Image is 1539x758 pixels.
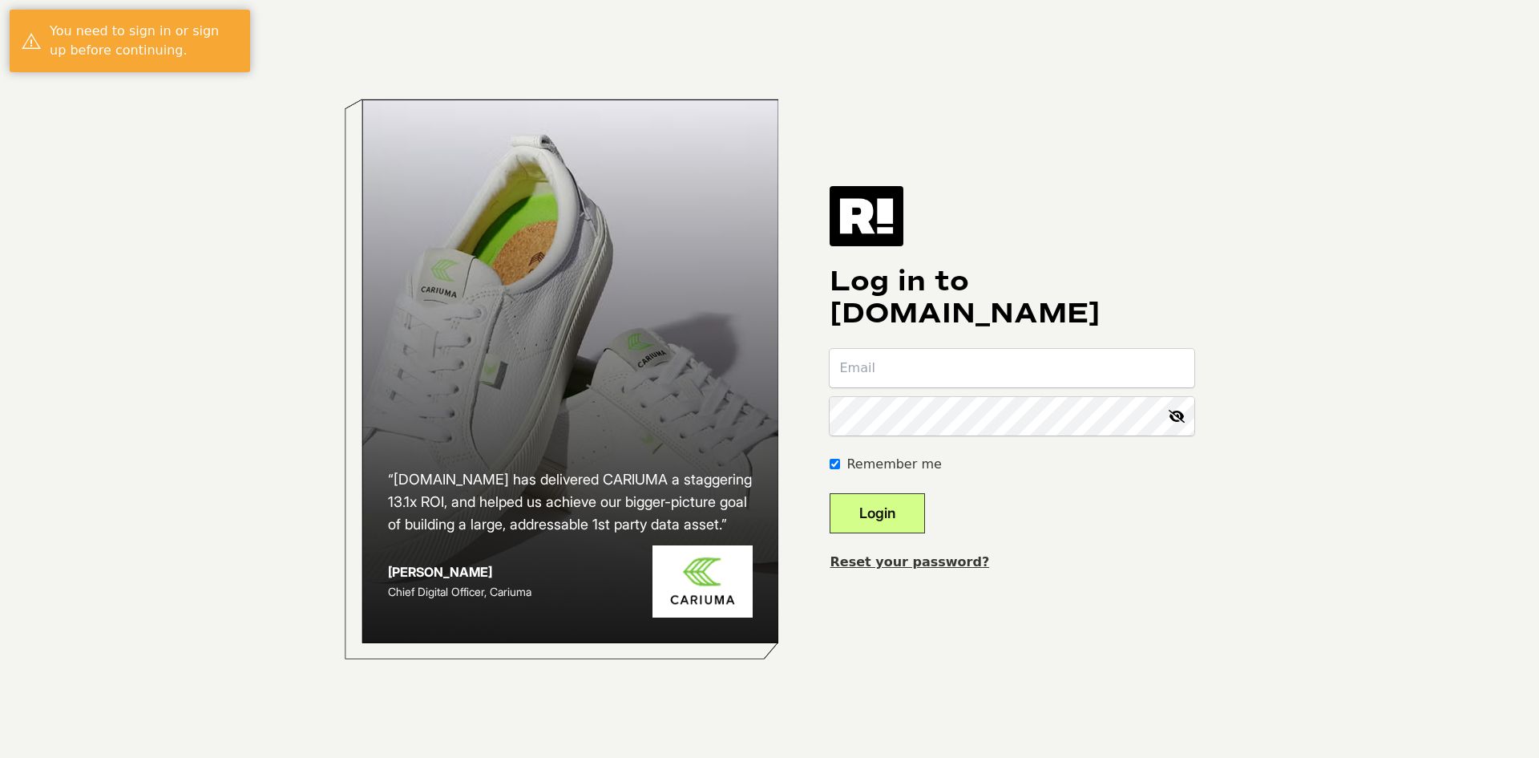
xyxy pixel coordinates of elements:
img: Cariuma [652,545,753,618]
button: Login [830,493,925,533]
div: You need to sign in or sign up before continuing. [50,22,238,60]
input: Email [830,349,1194,387]
img: Retention.com [830,186,903,245]
h2: “[DOMAIN_NAME] has delivered CARIUMA a staggering 13.1x ROI, and helped us achieve our bigger-pic... [388,468,753,536]
label: Remember me [846,455,941,474]
h1: Log in to [DOMAIN_NAME] [830,266,1194,330]
strong: [PERSON_NAME] [388,564,492,580]
span: Chief Digital Officer, Cariuma [388,585,531,598]
a: Reset your password? [830,554,989,570]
